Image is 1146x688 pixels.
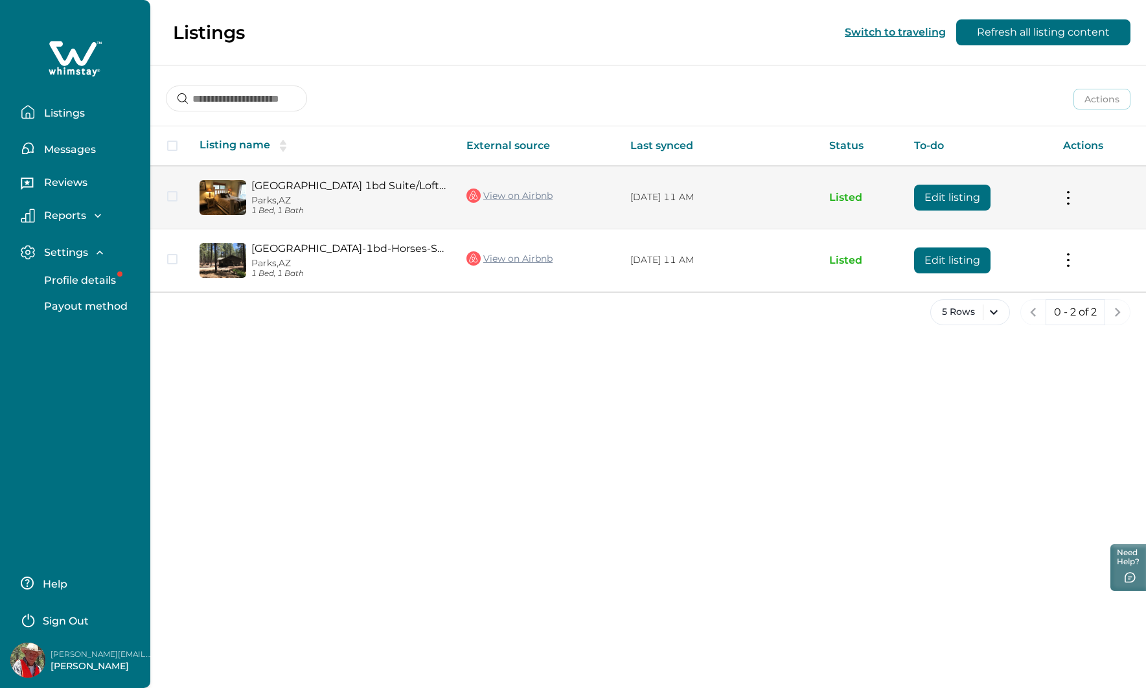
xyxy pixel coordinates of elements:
button: Profile details [30,268,149,293]
p: Listings [40,107,85,120]
p: Payout method [40,300,128,313]
p: 1 Bed, 1 Bath [251,269,446,279]
p: Listed [829,191,893,204]
a: [GEOGRAPHIC_DATA] 1bd Suite/Loft-Riding-Shooting-DogsOK [251,179,446,192]
button: Payout method [30,293,149,319]
button: Messages [21,135,140,161]
p: Parks, AZ [251,195,446,206]
button: 5 Rows [930,299,1010,325]
p: Parks, AZ [251,258,446,269]
button: Edit listing [914,185,991,211]
p: 1 Bed, 1 Bath [251,206,446,216]
button: Refresh all listing content [956,19,1130,45]
button: Reviews [21,172,140,198]
a: [GEOGRAPHIC_DATA]-1bd-Horses-Shooting-Dogs OK! [251,242,446,255]
p: [DATE] 11 AM [630,191,808,204]
p: Reports [40,209,86,222]
button: previous page [1020,299,1046,325]
p: 0 - 2 of 2 [1054,306,1097,319]
button: Listings [21,99,140,125]
p: [PERSON_NAME][EMAIL_ADDRESS][DOMAIN_NAME] [51,648,154,661]
button: Help [21,570,135,596]
p: Reviews [40,176,87,189]
button: Settings [21,245,140,260]
button: next page [1105,299,1130,325]
th: Listing name [189,126,456,166]
a: View on Airbnb [466,250,553,267]
div: Settings [21,268,140,319]
p: Help [39,578,67,591]
th: External source [456,126,620,166]
p: [PERSON_NAME] [51,660,154,673]
p: Profile details [40,274,116,287]
button: sorting [270,139,296,152]
button: Reports [21,209,140,223]
img: propertyImage_Grand Canyon 1bd Suite/Loft-Riding-Shooting-DogsOK [200,180,246,215]
button: Switch to traveling [845,26,946,38]
th: Actions [1053,126,1146,166]
img: propertyImage_Grand Canyon Cottage-1bd-Horses-Shooting-Dogs OK! [200,243,246,278]
th: Status [819,126,903,166]
th: Last synced [620,126,819,166]
button: Edit listing [914,247,991,273]
p: Listed [829,254,893,267]
p: Settings [40,246,88,259]
th: To-do [904,126,1053,166]
button: Sign Out [21,606,135,632]
p: Sign Out [43,615,89,628]
button: 0 - 2 of 2 [1046,299,1105,325]
img: Whimstay Host [10,643,45,678]
p: Listings [173,21,245,43]
a: View on Airbnb [466,187,553,204]
p: Messages [40,143,96,156]
button: Actions [1073,89,1130,109]
p: [DATE] 11 AM [630,254,808,267]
